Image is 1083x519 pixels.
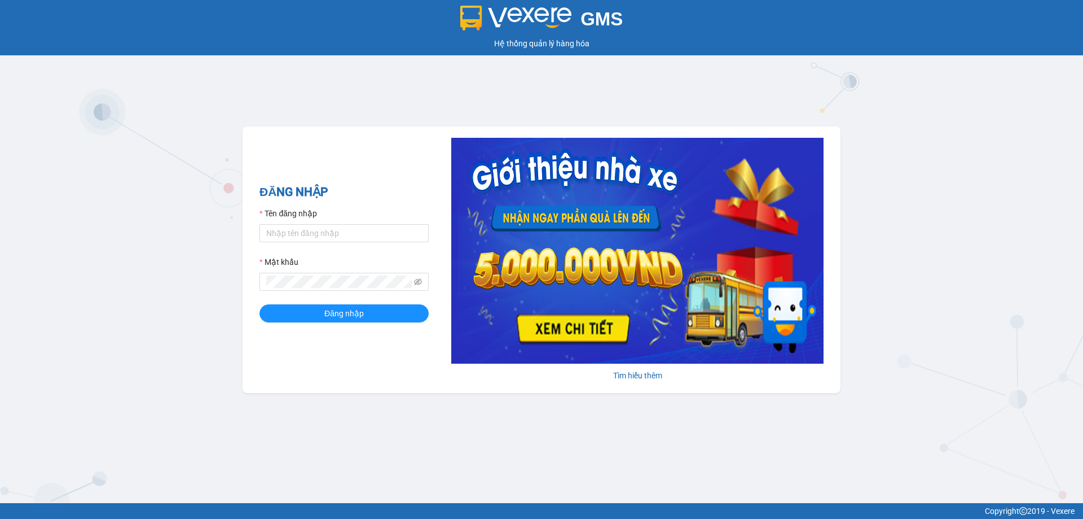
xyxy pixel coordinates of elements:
img: logo 2 [460,6,572,30]
h2: ĐĂNG NHẬP [259,183,429,202]
img: banner-0 [451,138,824,364]
div: Tìm hiểu thêm [451,369,824,382]
input: Tên đăng nhập [259,224,429,242]
button: Đăng nhập [259,304,429,322]
a: GMS [460,17,623,26]
label: Tên đăng nhập [259,207,317,220]
span: Đăng nhập [324,307,364,320]
label: Mật khẩu [259,256,298,268]
span: copyright [1019,507,1027,515]
div: Copyright 2019 - Vexere [8,505,1075,517]
span: eye-invisible [414,278,422,286]
div: Hệ thống quản lý hàng hóa [3,37,1080,50]
input: Mật khẩu [266,276,412,288]
span: GMS [580,8,623,29]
